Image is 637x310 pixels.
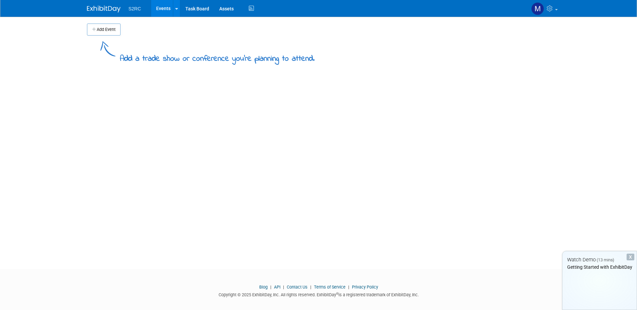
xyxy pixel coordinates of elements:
a: Contact Us [287,285,308,290]
button: Add Event [87,23,121,36]
div: Add a trade show or conference you're planning to attend. [120,48,315,65]
div: Watch Demo [562,256,637,263]
a: API [274,285,280,290]
span: | [281,285,286,290]
span: (13 mins) [597,258,614,262]
img: Madelyn Tipsword [531,2,544,15]
a: Terms of Service [314,285,346,290]
span: S2RC [129,6,141,11]
img: ExhibitDay [87,6,121,12]
span: | [269,285,273,290]
a: Privacy Policy [352,285,378,290]
sup: ® [336,292,338,296]
div: Getting Started with ExhibitDay [562,264,637,270]
span: | [309,285,313,290]
div: Dismiss [627,254,634,260]
a: Blog [259,285,268,290]
span: | [347,285,351,290]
